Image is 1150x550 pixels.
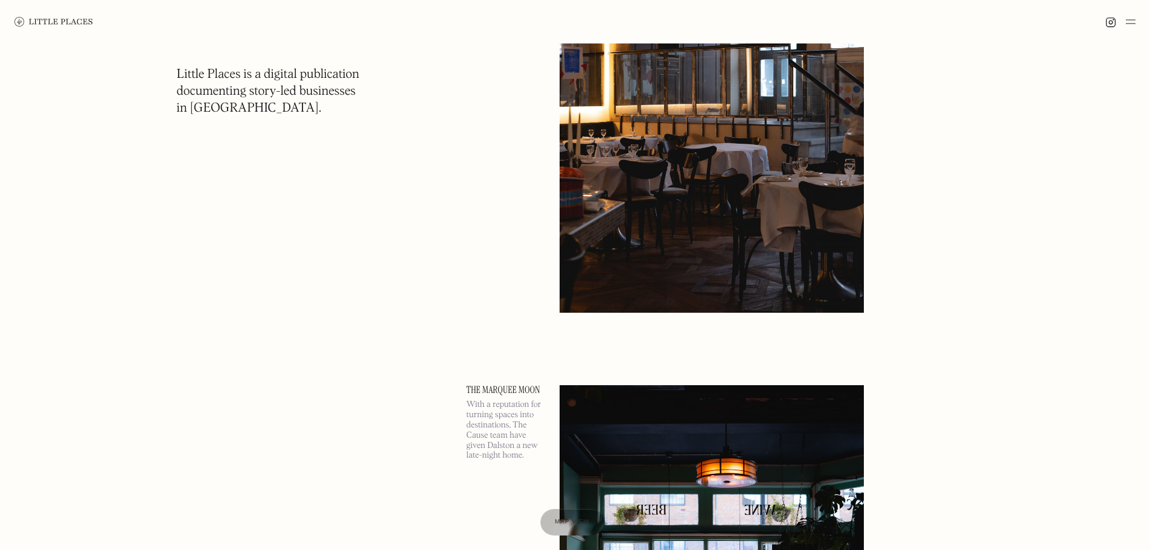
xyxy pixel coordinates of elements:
a: The Marquee Moon [467,385,545,395]
p: With a reputation for turning spaces into destinations, The Cause team have given Dalston a new l... [467,400,545,461]
span: Map view [555,519,590,525]
h1: Little Places is a digital publication documenting story-led businesses in [GEOGRAPHIC_DATA]. [177,66,360,117]
a: Map view [540,509,604,536]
